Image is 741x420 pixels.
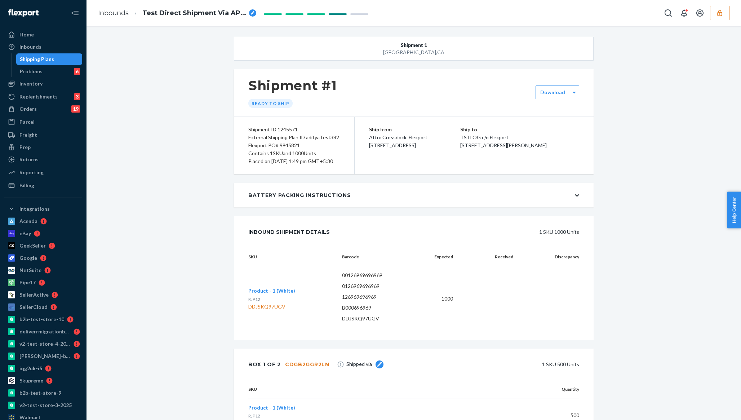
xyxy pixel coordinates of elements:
div: v2-test-store-3-2025 [19,402,72,409]
th: Expected [423,248,459,266]
button: Help Center [727,192,741,228]
div: Inbounds [19,43,41,51]
div: deliverrmigrationbasictest [19,328,71,335]
a: Shipping Plans [16,53,83,65]
a: Inbounds [98,9,129,17]
a: deliverrmigrationbasictest [4,326,82,337]
div: Placed on [DATE] 1:49 pm GMT+5:30 [248,157,340,165]
a: NetSuite [4,264,82,276]
a: Inbounds [4,41,82,53]
span: Shipment 1 [401,41,427,49]
ol: breadcrumbs [92,3,262,24]
th: Discrepancy [519,248,579,266]
span: — [509,296,513,302]
div: [PERSON_NAME]-b2b-test-store-2 [19,353,71,360]
div: Reporting [19,169,44,176]
a: v2-test-store-3-2025 [4,399,82,411]
div: Integrations [19,205,50,213]
div: 1 SKU 1000 Units [346,225,579,239]
a: Freight [4,129,82,141]
div: Box 1 of 2 [248,357,329,372]
div: Shipping Plans [20,56,54,63]
div: Inventory [19,80,43,87]
div: Parcel [19,118,35,126]
p: DDJSKQ97UGV [342,315,417,322]
p: Ship to [460,126,580,134]
th: Quantity [477,380,579,398]
a: SellerActive [4,289,82,301]
div: 6 [74,68,80,75]
div: Replenishments [19,93,58,100]
span: Product - 1 (White) [248,404,295,411]
button: Product - 1 (White) [248,287,295,294]
div: Battery Packing Instructions [248,192,351,199]
span: Attn: Crossdock, Flexport [STREET_ADDRESS] [369,134,427,148]
p: 0126969696969 [342,283,417,290]
span: RJP12 [248,413,260,419]
a: GeekSeller [4,240,82,251]
div: NetSuite [19,267,41,274]
div: 1 SKU 500 Units [394,357,579,372]
div: iqg2uk-i5 [19,365,42,372]
button: Shipment 1[GEOGRAPHIC_DATA],CA [234,37,594,61]
div: External Shipping Plan ID adityaTest382 [248,134,340,141]
div: SellerActive [19,291,49,298]
a: Billing [4,180,82,191]
a: v2-test-store-4-2025 [4,338,82,350]
a: Parcel [4,116,82,128]
div: Google [19,254,37,262]
span: — [575,296,579,302]
div: DDJSKQ97UGV [248,303,295,310]
div: Inbound Shipment Details [248,225,330,239]
span: [STREET_ADDRESS][PERSON_NAME] [460,142,547,148]
div: Skupreme [19,377,43,384]
a: Returns [4,154,82,165]
a: Inventory [4,78,82,89]
a: Google [4,252,82,264]
button: Open notifications [677,6,691,20]
div: Billing [19,182,34,189]
div: SellerCloud [19,303,48,311]
a: Pipe17 [4,277,82,288]
div: b2b-test-store-9 [19,389,61,397]
th: Received [459,248,519,266]
a: Reporting [4,167,82,178]
div: 3 [74,93,80,100]
a: Replenishments3 [4,91,82,102]
th: SKU [248,380,477,398]
span: Test Direct Shipment Via API - RJ test1 [142,9,246,18]
a: Problems6 [16,66,83,77]
div: 19 [71,105,80,113]
a: b2b-test-store-9 [4,387,82,399]
h1: Shipment #1 [248,78,337,93]
a: Acenda [4,215,82,227]
span: Shipped via [346,360,383,368]
a: [PERSON_NAME]-b2b-test-store-2 [4,350,82,362]
div: Returns [19,156,39,163]
div: Ready to ship [248,99,293,108]
div: v2-test-store-4-2025 [19,340,71,347]
label: Download [540,89,565,96]
a: eBay [4,228,82,239]
img: Flexport logo [8,9,39,17]
a: Home [4,29,82,40]
div: [GEOGRAPHIC_DATA] , CA [270,49,558,56]
button: Open account menu [693,6,707,20]
div: Pipe17 [19,279,36,286]
p: 126969696969 [342,293,417,301]
div: Home [19,31,34,38]
a: b2b-test-store-10 [4,314,82,325]
div: Shipment ID 1245571 [248,126,340,134]
div: Prep [19,144,31,151]
a: iqg2uk-i5 [4,363,82,374]
button: Integrations [4,203,82,215]
button: Close Navigation [68,6,82,20]
div: Contains 1 SKU and 1000 Units [248,149,340,157]
th: SKU [248,248,336,266]
button: Product - 1 (White) [248,404,295,411]
button: Open Search Box [661,6,675,20]
td: 1000 [423,266,459,332]
div: GeekSeller [19,242,46,249]
p: B000696969 [342,304,417,311]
